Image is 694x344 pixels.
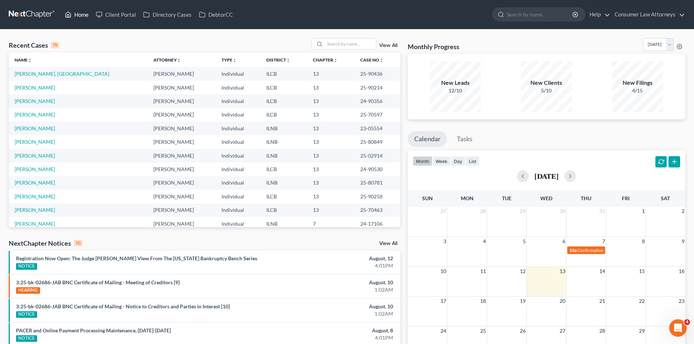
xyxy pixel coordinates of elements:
[272,327,393,334] div: August, 8
[354,162,400,176] td: 24-90530
[307,108,355,122] td: 13
[354,81,400,94] td: 25-90214
[432,156,451,166] button: week
[16,263,37,270] div: NOTICE
[586,8,610,21] a: Help
[354,217,400,230] td: 24-17106
[669,319,687,337] iframe: Intercom live chat
[599,297,606,305] span: 21
[611,8,685,21] a: Consumer Law Attorneys
[360,57,384,63] a: Case Nounfold_more
[16,287,40,294] div: HEARING
[422,195,433,201] span: Sun
[599,207,606,216] span: 31
[325,39,376,49] input: Search by name...
[216,81,260,94] td: Individual
[260,81,307,94] td: ILCB
[562,237,566,246] span: 6
[140,8,195,21] a: Directory Cases
[559,327,566,335] span: 27
[15,153,55,159] a: [PERSON_NAME]
[260,108,307,122] td: ILCB
[216,149,260,162] td: Individual
[15,207,55,213] a: [PERSON_NAME]
[148,81,216,94] td: [PERSON_NAME]
[519,267,526,276] span: 12
[307,135,355,149] td: 13
[260,149,307,162] td: ILNB
[74,240,82,246] div: 10
[379,43,397,48] a: View All
[272,303,393,310] div: August, 10
[260,135,307,149] td: ILNB
[354,122,400,135] td: 23-05554
[148,190,216,203] td: [PERSON_NAME]
[307,190,355,203] td: 13
[354,94,400,108] td: 24-90356
[148,108,216,122] td: [PERSON_NAME]
[638,297,646,305] span: 22
[272,255,393,262] div: August, 12
[51,42,59,48] div: 15
[9,239,82,248] div: NextChapter Notices
[354,176,400,190] td: 25-80781
[519,207,526,216] span: 29
[216,162,260,176] td: Individual
[15,125,55,131] a: [PERSON_NAME]
[272,262,393,269] div: 4:01PM
[307,94,355,108] td: 13
[681,237,685,246] span: 9
[521,87,572,94] div: 5/10
[260,67,307,80] td: ILCB
[216,108,260,122] td: Individual
[612,79,663,87] div: New Filings
[354,190,400,203] td: 25-90258
[148,135,216,149] td: [PERSON_NAME]
[443,237,447,246] span: 3
[519,297,526,305] span: 19
[638,267,646,276] span: 15
[413,156,432,166] button: month
[521,79,572,87] div: New Clients
[16,335,37,342] div: NOTICE
[15,57,32,63] a: Nameunfold_more
[466,156,479,166] button: list
[408,42,459,51] h3: Monthly Progress
[522,237,526,246] span: 5
[232,58,237,63] i: unfold_more
[260,217,307,230] td: ILNB
[260,122,307,135] td: ILNB
[260,203,307,217] td: ILCB
[354,203,400,217] td: 25-70463
[440,297,447,305] span: 17
[307,149,355,162] td: 13
[430,79,481,87] div: New Leads
[148,217,216,230] td: [PERSON_NAME]
[216,122,260,135] td: Individual
[148,176,216,190] td: [PERSON_NAME]
[333,58,338,63] i: unfold_more
[440,327,447,335] span: 24
[307,67,355,80] td: 13
[307,217,355,230] td: 7
[534,172,558,180] h2: [DATE]
[260,94,307,108] td: ILCB
[559,267,566,276] span: 13
[307,203,355,217] td: 13
[479,207,487,216] span: 28
[461,195,474,201] span: Mon
[221,57,237,63] a: Typeunfold_more
[266,57,290,63] a: Districtunfold_more
[15,221,55,227] a: [PERSON_NAME]
[641,237,646,246] span: 8
[148,162,216,176] td: [PERSON_NAME]
[260,162,307,176] td: ILCB
[272,310,393,317] div: 1:02AM
[16,279,180,285] a: 3:25-bk-02686-JAB BNC Certificate of Mailing - Meeting of Creditors [9]
[15,139,55,145] a: [PERSON_NAME]
[153,57,181,63] a: Attorneyunfold_more
[148,122,216,135] td: [PERSON_NAME]
[16,311,37,318] div: NOTICE
[440,267,447,276] span: 10
[408,131,447,147] a: Calendar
